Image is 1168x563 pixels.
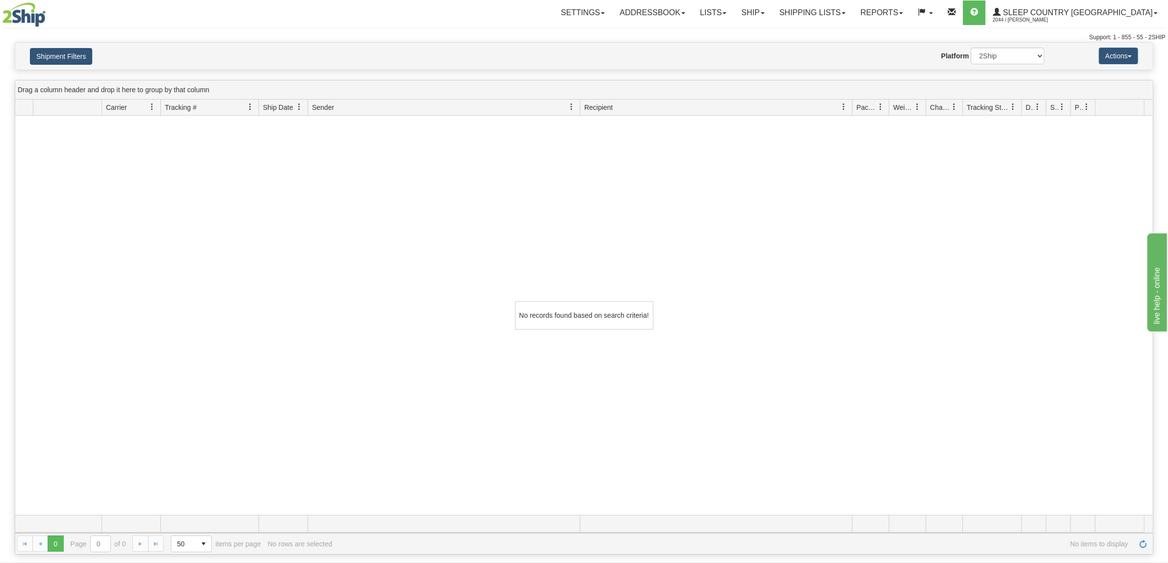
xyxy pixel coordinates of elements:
[1135,536,1151,551] a: Refresh
[2,2,46,27] img: logo2044.jpg
[1075,102,1083,112] span: Pickup Status
[268,540,333,548] div: No rows are selected
[1145,231,1167,332] iframe: chat widget
[171,536,212,552] span: Page sizes drop down
[339,540,1128,548] span: No items to display
[7,6,91,18] div: live help - online
[15,80,1153,100] div: grid grouping header
[1029,99,1046,115] a: Delivery Status filter column settings
[1026,102,1034,112] span: Delivery Status
[835,99,852,115] a: Recipient filter column settings
[291,99,308,115] a: Ship Date filter column settings
[553,0,612,25] a: Settings
[177,539,190,549] span: 50
[242,99,259,115] a: Tracking # filter column settings
[312,102,334,112] span: Sender
[563,99,580,115] a: Sender filter column settings
[584,102,613,112] span: Recipient
[986,0,1165,25] a: Sleep Country [GEOGRAPHIC_DATA] 2044 / [PERSON_NAME]
[857,102,877,112] span: Packages
[1050,102,1059,112] span: Shipment Issues
[967,102,1010,112] span: Tracking Status
[930,102,951,112] span: Charge
[1005,99,1021,115] a: Tracking Status filter column settings
[1099,48,1138,64] button: Actions
[993,15,1066,25] span: 2044 / [PERSON_NAME]
[693,0,734,25] a: Lists
[165,102,197,112] span: Tracking #
[171,536,261,552] span: items per page
[48,536,63,551] span: Page 0
[946,99,962,115] a: Charge filter column settings
[2,33,1166,42] div: Support: 1 - 855 - 55 - 2SHIP
[30,48,92,65] button: Shipment Filters
[515,301,653,330] div: No records found based on search criteria!
[941,51,969,61] label: Platform
[872,99,889,115] a: Packages filter column settings
[1054,99,1070,115] a: Shipment Issues filter column settings
[772,0,853,25] a: Shipping lists
[734,0,772,25] a: Ship
[196,536,211,552] span: select
[71,536,126,552] span: Page of 0
[893,102,914,112] span: Weight
[853,0,910,25] a: Reports
[263,102,293,112] span: Ship Date
[909,99,926,115] a: Weight filter column settings
[1001,8,1153,17] span: Sleep Country [GEOGRAPHIC_DATA]
[612,0,693,25] a: Addressbook
[144,99,160,115] a: Carrier filter column settings
[106,102,127,112] span: Carrier
[1078,99,1095,115] a: Pickup Status filter column settings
